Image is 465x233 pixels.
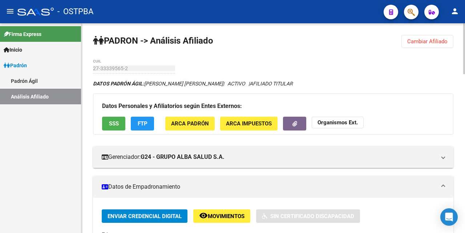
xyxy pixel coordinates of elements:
span: Cambiar Afiliado [407,38,448,45]
strong: DATOS PADRÓN ÁGIL: [93,81,144,87]
span: Sin Certificado Discapacidad [270,213,354,220]
button: ARCA Impuestos [220,117,278,130]
h3: Datos Personales y Afiliatorios según Entes Externos: [102,101,444,111]
span: Enviar Credencial Digital [108,213,182,220]
span: ARCA Padrón [171,121,209,127]
button: FTP [131,117,154,130]
span: - OSTPBA [57,4,93,20]
span: FTP [138,121,147,127]
span: Movimientos [208,213,244,220]
button: Sin Certificado Discapacidad [256,209,360,223]
div: Open Intercom Messenger [440,208,458,226]
button: SSS [102,117,125,130]
i: | ACTIVO | [93,81,293,87]
span: AFILIADO TITULAR [250,81,293,87]
strong: Organismos Ext. [318,120,358,126]
span: Padrón [4,61,27,69]
span: Firma Express [4,30,41,38]
span: [PERSON_NAME] [PERSON_NAME] [93,81,223,87]
button: Movimientos [193,209,250,223]
strong: PADRON -> Análisis Afiliado [93,36,213,46]
span: ARCA Impuestos [226,121,272,127]
strong: G24 - GRUPO ALBA SALUD S.A. [141,153,225,161]
span: SSS [109,121,119,127]
mat-icon: person [450,7,459,16]
button: Cambiar Afiliado [401,35,453,48]
button: Enviar Credencial Digital [102,209,187,223]
span: Inicio [4,46,22,54]
button: Organismos Ext. [312,117,364,128]
mat-panel-title: Datos de Empadronamiento [102,183,436,191]
mat-expansion-panel-header: Datos de Empadronamiento [93,176,453,198]
mat-expansion-panel-header: Gerenciador:G24 - GRUPO ALBA SALUD S.A. [93,146,453,168]
mat-panel-title: Gerenciador: [102,153,436,161]
mat-icon: menu [6,7,15,16]
mat-icon: remove_red_eye [199,211,208,220]
button: ARCA Padrón [165,117,215,130]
